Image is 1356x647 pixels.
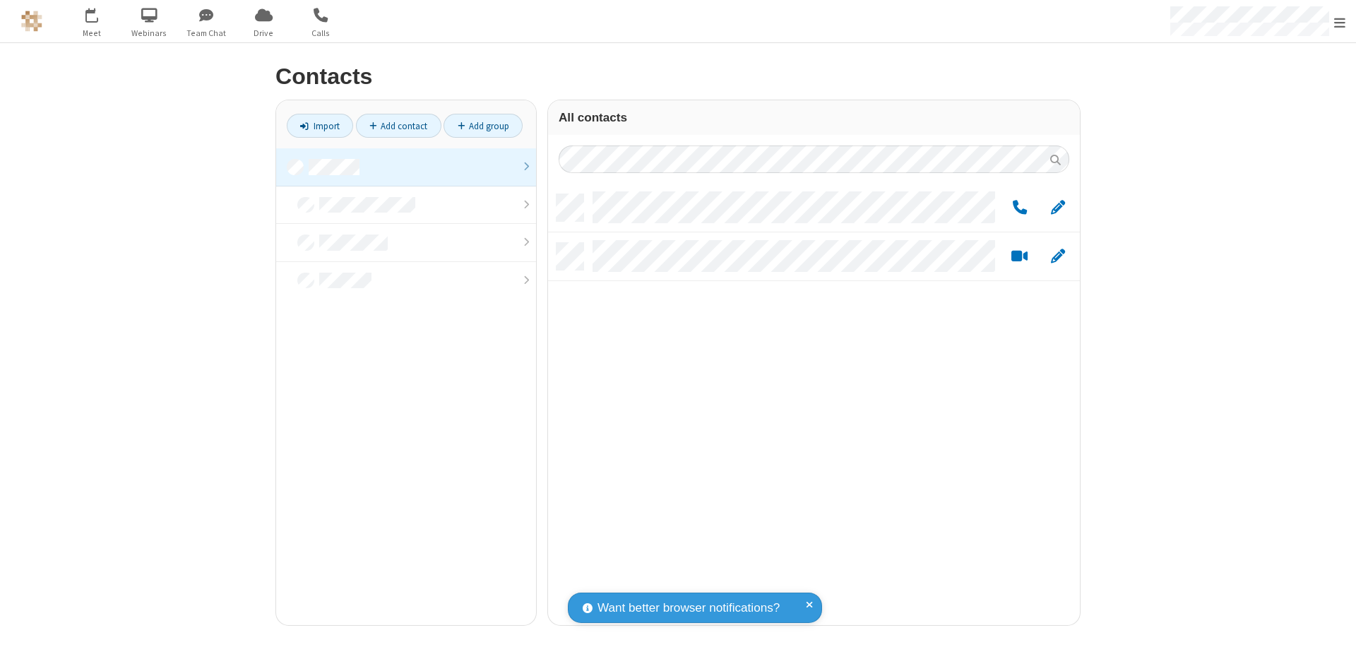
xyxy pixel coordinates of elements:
div: grid [548,184,1080,625]
span: Meet [66,27,119,40]
button: Call by phone [1006,199,1033,217]
span: Webinars [123,27,176,40]
h2: Contacts [275,64,1081,89]
h3: All contacts [559,111,1069,124]
button: Edit [1044,199,1071,217]
span: Want better browser notifications? [597,599,780,617]
span: Drive [237,27,290,40]
div: 1 [95,8,105,18]
span: Calls [295,27,347,40]
a: Import [287,114,353,138]
a: Add contact [356,114,441,138]
button: Start a video meeting [1006,248,1033,266]
span: Team Chat [180,27,233,40]
img: QA Selenium DO NOT DELETE OR CHANGE [21,11,42,32]
button: Edit [1044,248,1071,266]
a: Add group [444,114,523,138]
